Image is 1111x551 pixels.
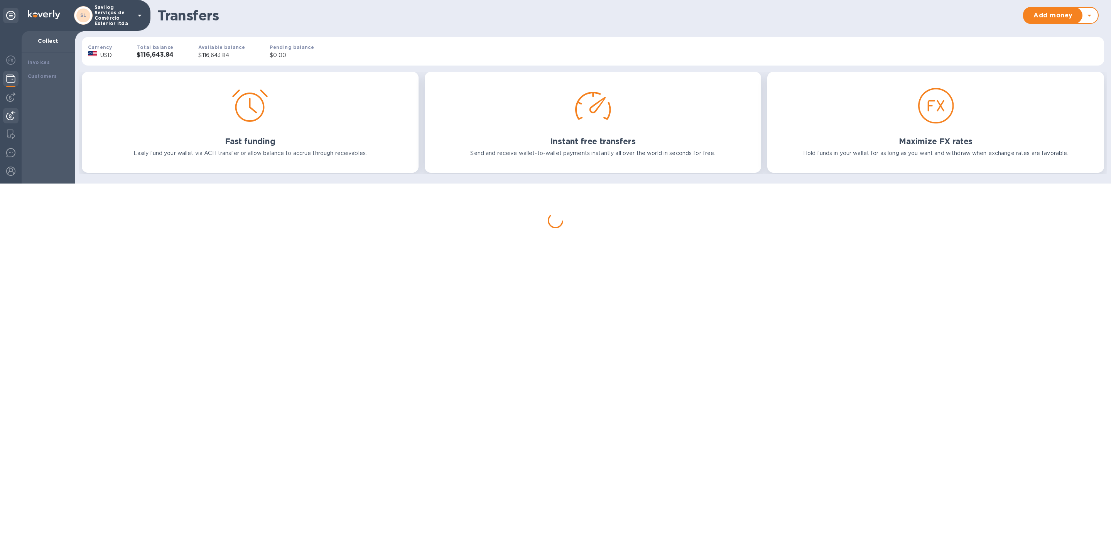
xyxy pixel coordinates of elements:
[137,44,173,50] b: Total balance
[133,149,367,157] p: Easily fund your wallet via ACH transfer or allow balance to accrue through receivables.
[95,5,133,26] p: Savilog Serviços de Comércio Exterior ltda
[28,37,69,45] p: Collect
[198,44,245,50] b: Available balance
[6,74,15,83] img: Wallets
[28,10,60,19] img: Logo
[899,136,973,146] h2: Maximize FX rates
[80,12,87,18] b: SL
[1024,8,1082,23] button: Add money
[198,51,245,59] p: $116,643.84
[157,7,1019,24] h1: Transfers
[803,149,1069,157] p: Hold funds in your wallet for as long as you want and withdraw when exchange rates are favorable.
[550,136,635,146] h2: Instant free transfers
[1030,11,1076,20] span: Add money
[28,59,50,65] b: Invoices
[100,51,112,59] p: USD
[88,44,112,50] b: Currency
[225,136,275,146] h2: Fast funding
[6,56,15,65] img: Foreign exchange
[270,51,314,59] p: $0.00
[270,44,314,50] b: Pending balance
[137,51,174,59] h3: $116,643.84
[3,8,19,23] div: Unpin categories
[470,149,715,157] p: Send and receive wallet-to-wallet payments instantly all over the world in seconds for free.
[28,73,57,79] b: Customers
